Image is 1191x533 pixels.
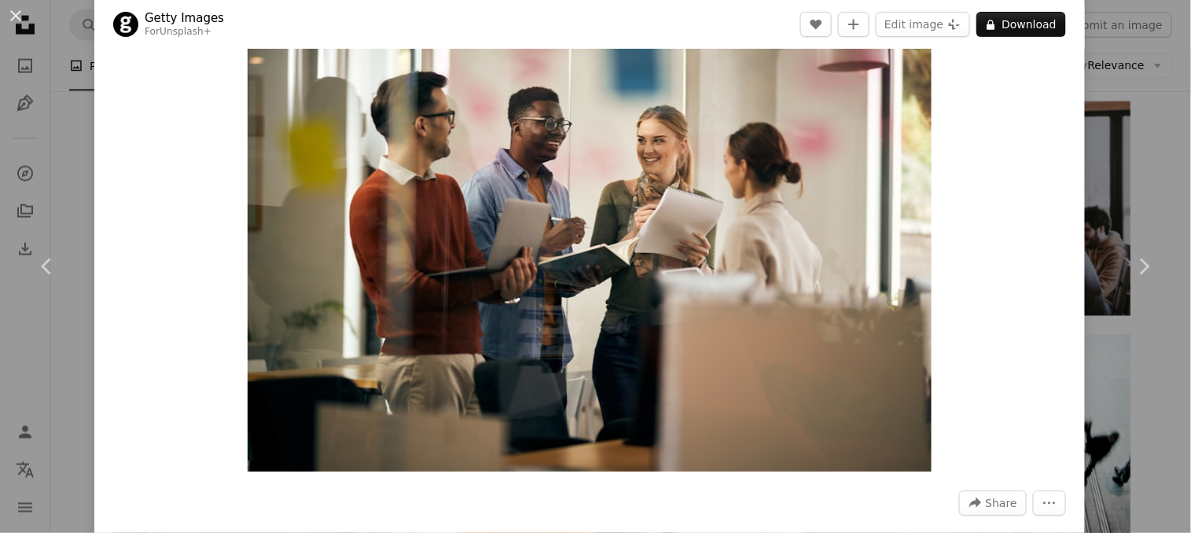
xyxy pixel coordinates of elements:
button: Download [976,12,1066,37]
button: More Actions [1033,491,1066,516]
button: Zoom in on this image [248,16,932,472]
span: Share [986,491,1017,515]
div: For [145,26,224,39]
img: Happy multiracial business team having fun while talking during a meeting in the office. [248,16,932,472]
button: Share this image [959,491,1027,516]
a: Unsplash+ [160,26,211,37]
button: Edit image [876,12,970,37]
a: Next [1097,191,1191,342]
button: Add to Collection [838,12,869,37]
a: Getty Images [145,10,224,26]
button: Like [800,12,832,37]
img: Go to Getty Images's profile [113,12,138,37]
